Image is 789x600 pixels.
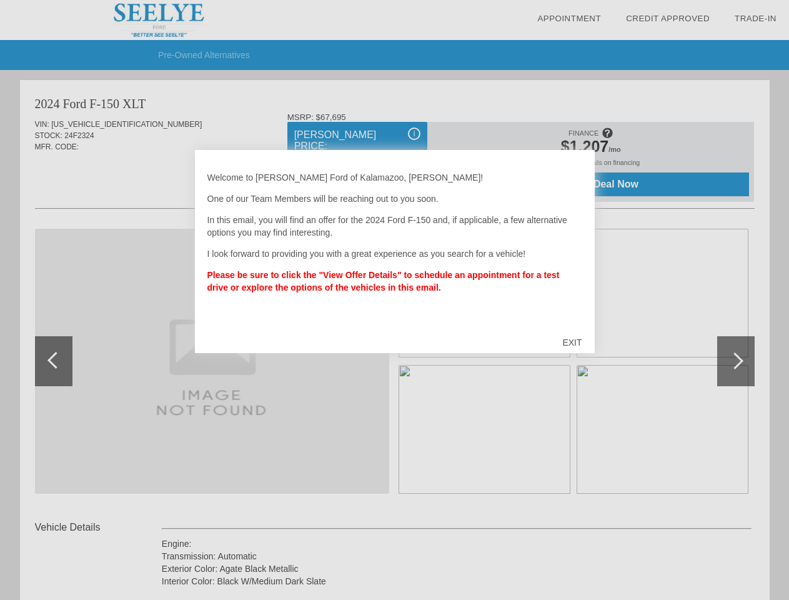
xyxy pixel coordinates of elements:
strong: Please be sure to click the "View Offer Details" to schedule an appointment for a test drive or e... [207,270,560,292]
p: In this email, you will find an offer for the 2024 Ford F-150 and, if applicable, a few alternati... [207,214,582,239]
a: Trade-In [735,14,777,23]
a: Appointment [537,14,601,23]
p: I look forward to providing you with a great experience as you search for a vehicle! [207,247,582,260]
div: EXIT [550,324,594,361]
a: Credit Approved [626,14,710,23]
p: One of our Team Members will be reaching out to you soon. [207,192,582,205]
p: Welcome to [PERSON_NAME] Ford of Kalamazoo, [PERSON_NAME]! [207,171,582,184]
